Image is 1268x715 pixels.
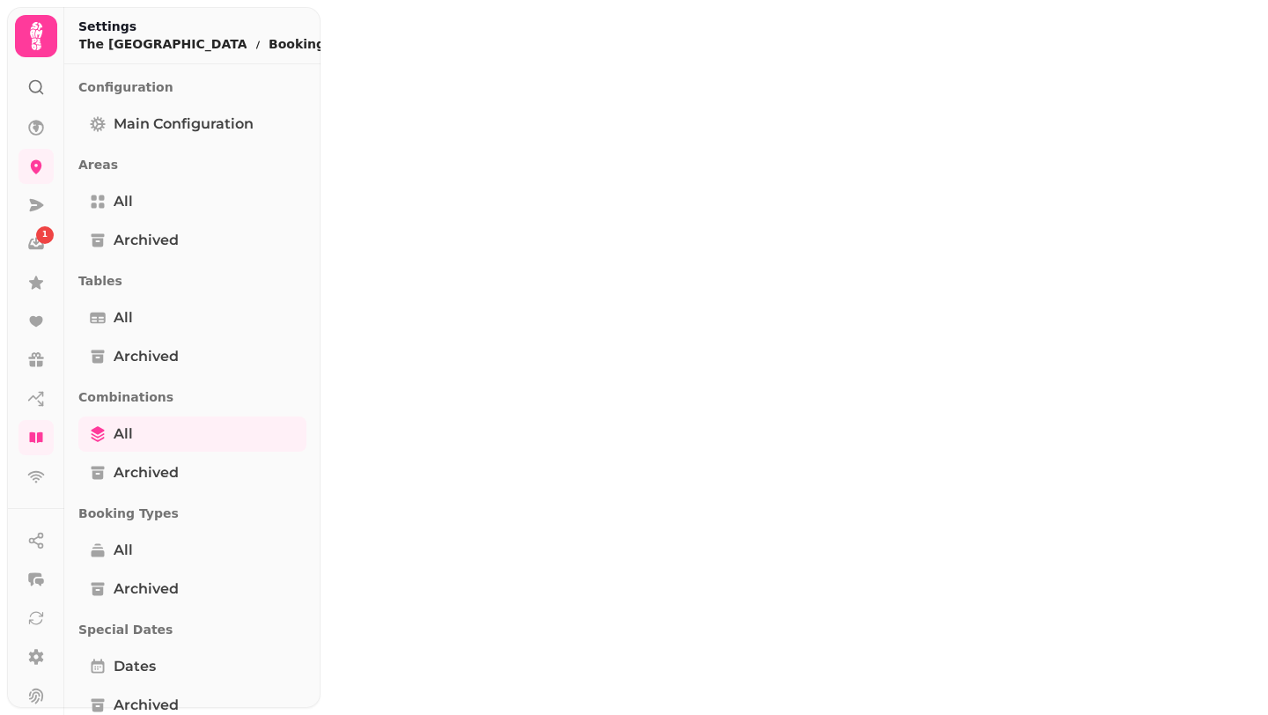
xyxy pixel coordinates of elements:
[78,300,306,335] a: All
[114,307,133,328] span: All
[78,35,247,53] p: The [GEOGRAPHIC_DATA]
[78,533,306,568] a: All
[78,339,306,374] a: Archived
[42,229,48,241] span: 1
[114,424,133,445] span: All
[78,184,306,219] a: All
[114,579,179,600] span: Archived
[114,114,254,135] span: Main Configuration
[114,346,179,367] span: Archived
[78,35,346,53] nav: breadcrumb
[114,230,179,251] span: Archived
[78,614,306,645] p: Special Dates
[114,540,133,561] span: All
[78,71,306,103] p: Configuration
[78,149,306,181] p: Areas
[78,416,306,452] a: All
[114,191,133,212] span: All
[78,498,306,529] p: Booking Types
[78,107,306,142] a: Main Configuration
[78,455,306,490] a: Archived
[78,223,306,258] a: Archived
[269,35,346,53] button: Bookings
[78,649,306,684] a: Dates
[114,462,179,483] span: Archived
[78,571,306,607] a: Archived
[114,656,156,677] span: Dates
[78,18,346,35] h2: Settings
[18,226,54,262] a: 1
[78,265,306,297] p: Tables
[78,381,306,413] p: Combinations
